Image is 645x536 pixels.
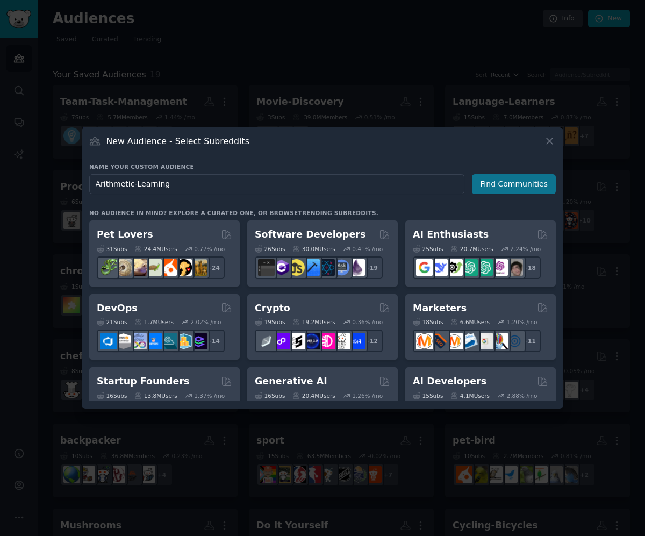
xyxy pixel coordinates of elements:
[360,330,383,352] div: + 12
[89,163,556,170] h3: Name your custom audience
[413,375,486,388] h2: AI Developers
[273,259,290,276] img: csharp
[303,333,320,349] img: web3
[333,333,350,349] img: CryptoNews
[446,259,463,276] img: AItoolsCatalog
[175,333,192,349] img: aws_cdk
[130,333,147,349] img: Docker_DevOps
[507,392,537,399] div: 2.88 % /mo
[97,245,127,253] div: 31 Sub s
[491,333,508,349] img: MarketingResearch
[518,256,541,279] div: + 18
[97,302,138,315] h2: DevOps
[298,210,376,216] a: trending subreddits
[352,245,383,253] div: 0.41 % /mo
[97,375,189,388] h2: Startup Founders
[413,392,443,399] div: 15 Sub s
[202,330,225,352] div: + 14
[160,333,177,349] img: platformengineering
[255,302,290,315] h2: Crypto
[450,392,490,399] div: 4.1M Users
[191,318,221,326] div: 2.02 % /mo
[510,245,541,253] div: 2.24 % /mo
[318,259,335,276] img: reactnative
[413,318,443,326] div: 18 Sub s
[255,245,285,253] div: 26 Sub s
[476,259,493,276] img: chatgpt_prompts_
[413,228,489,241] h2: AI Enthusiasts
[461,259,478,276] img: chatgpt_promptDesign
[258,259,275,276] img: software
[100,259,117,276] img: herpetology
[134,318,174,326] div: 1.7M Users
[255,375,327,388] h2: Generative AI
[360,256,383,279] div: + 19
[318,333,335,349] img: defiblockchain
[446,333,463,349] img: AskMarketing
[202,256,225,279] div: + 24
[413,245,443,253] div: 25 Sub s
[352,318,383,326] div: 0.36 % /mo
[352,392,383,399] div: 1.26 % /mo
[145,259,162,276] img: turtle
[115,259,132,276] img: ballpython
[97,318,127,326] div: 21 Sub s
[518,330,541,352] div: + 11
[89,174,464,194] input: Pick a short name, like "Digital Marketers" or "Movie-Goers"
[476,333,493,349] img: googleads
[255,392,285,399] div: 16 Sub s
[160,259,177,276] img: cockatiel
[450,245,493,253] div: 20.7M Users
[491,259,508,276] img: OpenAIDev
[190,259,207,276] img: dogbreed
[292,245,335,253] div: 30.0M Users
[145,333,162,349] img: DevOpsLinks
[255,318,285,326] div: 19 Sub s
[194,392,225,399] div: 1.37 % /mo
[255,228,365,241] h2: Software Developers
[431,259,448,276] img: DeepSeek
[194,245,225,253] div: 0.77 % /mo
[461,333,478,349] img: Emailmarketing
[100,333,117,349] img: azuredevops
[97,228,153,241] h2: Pet Lovers
[472,174,556,194] button: Find Communities
[450,318,490,326] div: 6.6M Users
[97,392,127,399] div: 16 Sub s
[288,259,305,276] img: learnjavascript
[506,333,523,349] img: OnlineMarketing
[348,333,365,349] img: defi_
[506,259,523,276] img: ArtificalIntelligence
[134,245,177,253] div: 24.4M Users
[303,259,320,276] img: iOSProgramming
[175,259,192,276] img: PetAdvice
[333,259,350,276] img: AskComputerScience
[416,333,433,349] img: content_marketing
[431,333,448,349] img: bigseo
[190,333,207,349] img: PlatformEngineers
[292,392,335,399] div: 20.4M Users
[258,333,275,349] img: ethfinance
[115,333,132,349] img: AWS_Certified_Experts
[413,302,467,315] h2: Marketers
[507,318,537,326] div: 1.20 % /mo
[273,333,290,349] img: 0xPolygon
[292,318,335,326] div: 19.2M Users
[89,209,378,217] div: No audience in mind? Explore a curated one, or browse .
[106,135,249,147] h3: New Audience - Select Subreddits
[134,392,177,399] div: 13.8M Users
[416,259,433,276] img: GoogleGeminiAI
[130,259,147,276] img: leopardgeckos
[288,333,305,349] img: ethstaker
[348,259,365,276] img: elixir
